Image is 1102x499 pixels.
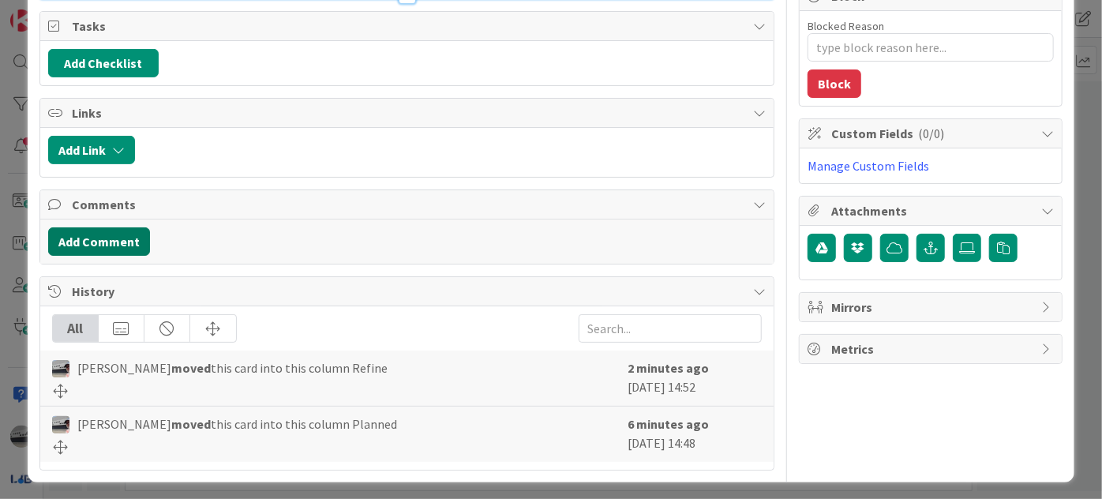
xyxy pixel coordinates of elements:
[579,314,762,343] input: Search...
[72,103,745,122] span: Links
[53,315,99,342] div: All
[628,358,762,398] div: [DATE] 14:52
[48,49,159,77] button: Add Checklist
[808,69,861,98] button: Block
[831,124,1033,143] span: Custom Fields
[72,17,745,36] span: Tasks
[52,416,69,433] img: jB
[831,340,1033,358] span: Metrics
[918,126,944,141] span: ( 0/0 )
[48,136,135,164] button: Add Link
[808,19,884,33] label: Blocked Reason
[48,227,150,256] button: Add Comment
[831,201,1033,220] span: Attachments
[52,360,69,377] img: jB
[831,298,1033,317] span: Mirrors
[628,416,709,432] b: 6 minutes ago
[171,360,211,376] b: moved
[77,415,397,433] span: [PERSON_NAME] this card into this column Planned
[808,158,929,174] a: Manage Custom Fields
[171,416,211,432] b: moved
[72,195,745,214] span: Comments
[628,360,709,376] b: 2 minutes ago
[77,358,388,377] span: [PERSON_NAME] this card into this column Refine
[628,415,762,454] div: [DATE] 14:48
[72,282,745,301] span: History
